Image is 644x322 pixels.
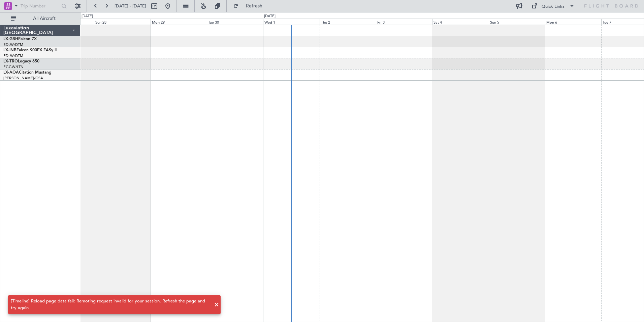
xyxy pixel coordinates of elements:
button: Quick Links [528,1,578,11]
button: All Aircraft [7,13,73,24]
a: EGGW/LTN [3,64,24,70]
a: [PERSON_NAME]/QSA [3,76,43,81]
div: Tue 30 [207,19,263,25]
a: LX-TROLegacy 650 [3,59,39,63]
span: LX-TRO [3,59,18,63]
div: [Timeline] Reload page data fail: Remoting request invalid for your session. Refresh the page and... [11,298,211,311]
div: Sat 4 [432,19,488,25]
div: [DATE] [264,14,276,19]
div: Thu 2 [320,19,376,25]
div: Sun 28 [94,19,150,25]
span: Refresh [240,4,268,8]
div: Quick Links [542,3,565,10]
a: EDLW/DTM [3,42,23,47]
a: LX-GBHFalcon 7X [3,37,37,41]
span: LX-INB [3,48,17,52]
button: Refresh [230,1,270,11]
div: Wed 1 [263,19,319,25]
input: Trip Number [21,1,59,11]
a: LX-AOACitation Mustang [3,71,52,75]
a: EDLW/DTM [3,53,23,58]
a: LX-INBFalcon 900EX EASy II [3,48,57,52]
div: Sun 5 [489,19,545,25]
div: Mon 29 [151,19,207,25]
div: [DATE] [82,14,93,19]
span: LX-AOA [3,71,19,75]
div: Mon 6 [545,19,601,25]
div: Fri 3 [376,19,432,25]
span: All Aircraft [18,16,71,21]
span: LX-GBH [3,37,18,41]
span: [DATE] - [DATE] [115,3,146,9]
